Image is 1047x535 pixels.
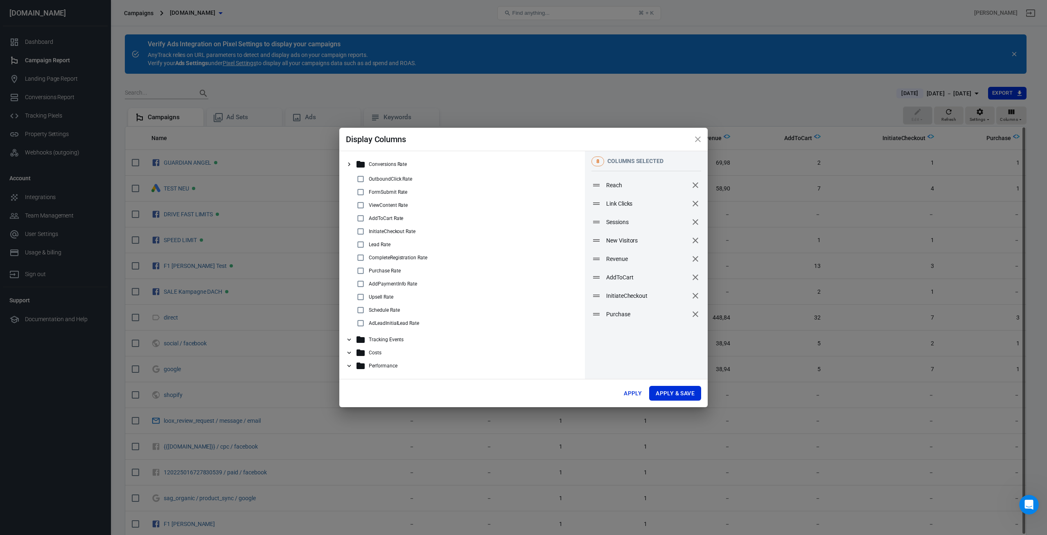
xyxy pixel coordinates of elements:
[688,197,702,211] button: remove
[688,129,708,149] button: close
[688,215,702,229] button: remove
[606,181,688,190] span: Reach
[585,268,708,287] div: AddToCartremove
[606,292,688,300] span: InitiateCheckout
[606,236,688,245] span: New Visitors
[585,287,708,305] div: InitiateCheckoutremove
[606,199,688,208] span: Link Clicks
[688,178,702,192] button: remove
[688,289,702,303] button: remove
[346,134,406,144] span: Display Columns
[606,273,688,282] span: AddToCart
[369,255,427,261] p: CompleteRegistration Rate
[688,233,702,247] button: remove
[585,250,708,268] div: Revenueremove
[369,242,390,247] p: Lead Rate
[585,176,708,195] div: Reachremove
[606,310,688,319] span: Purchase
[649,386,701,401] button: Apply & Save
[369,161,407,167] p: Conversions Rate
[369,189,407,195] p: FormSubmit Rate
[369,350,381,356] p: Costs
[369,294,393,300] p: Upsell Rate
[585,305,708,324] div: Purchaseremove
[1019,495,1039,515] iframe: Intercom live chat
[369,337,404,342] p: Tracking Events
[369,215,403,221] p: AddToCart Rate
[369,320,419,326] p: AdLeadInitialLead Rate
[369,363,397,369] p: Performance
[369,268,400,274] p: Purchase Rate
[369,307,399,313] p: Schedule Rate
[369,176,412,182] p: OutboundClick Rate
[593,157,602,165] span: 8
[369,202,408,208] p: ViewContent Rate
[607,158,663,164] span: columns selected
[688,252,702,266] button: remove
[585,195,708,213] div: Link Clicksremove
[688,307,702,321] button: remove
[369,281,417,287] p: AddPaymentInfo Rate
[585,213,708,231] div: Sessionsremove
[688,270,702,284] button: remove
[606,218,688,227] span: Sessions
[606,255,688,263] span: Revenue
[369,229,415,234] p: InitiateCheckout Rate
[620,386,646,401] button: Apply
[585,231,708,250] div: New Visitorsremove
